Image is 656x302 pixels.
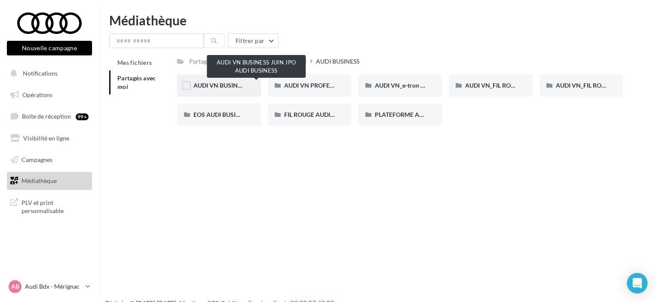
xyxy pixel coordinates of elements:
[5,172,94,190] a: Médiathèque
[7,278,92,295] a: AB Audi Bdx - Mérignac
[189,57,237,66] div: Partagés avec moi
[11,282,19,291] span: AB
[193,111,251,118] span: EOS AUDI BUSINESS
[5,64,90,82] button: Notifications
[627,273,647,293] div: Open Intercom Messenger
[5,86,94,104] a: Opérations
[284,111,375,118] span: FIL ROUGE AUDI BUSINESS 2025
[374,82,475,89] span: AUDI VN_e-tron GT_AUDI BUSINESS
[374,111,459,118] span: PLATEFORME AUDI BUSINESS
[7,41,92,55] button: Nouvelle campagne
[228,34,279,48] button: Filtrer par
[21,156,52,163] span: Campagnes
[22,91,52,98] span: Opérations
[117,74,156,90] span: Partagés avec moi
[23,134,69,142] span: Visibilité en ligne
[23,70,58,77] span: Notifications
[465,82,547,89] span: AUDI VN_FIL ROUGE_B2B_Q4
[5,107,94,125] a: Boîte de réception99+
[25,282,82,291] p: Audi Bdx - Mérignac
[21,197,89,215] span: PLV et print personnalisable
[76,113,89,120] div: 99+
[284,82,491,89] span: AUDI VN PROFESSIONNELS TRANSPORT DE PERSONNES AUDI BUSINESS
[109,14,646,27] div: Médiathèque
[5,193,94,219] a: PLV et print personnalisable
[193,82,321,89] span: AUDI VN BUSINESS JUIN JPO AUDI BUSINESS
[22,113,71,120] span: Boîte de réception
[316,57,359,66] div: AUDI BUSINESS
[207,55,306,78] div: AUDI VN BUSINESS JUIN JPO AUDI BUSINESS
[5,151,94,169] a: Campagnes
[117,59,152,66] span: Mes fichiers
[21,177,57,184] span: Médiathèque
[5,129,94,147] a: Visibilité en ligne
